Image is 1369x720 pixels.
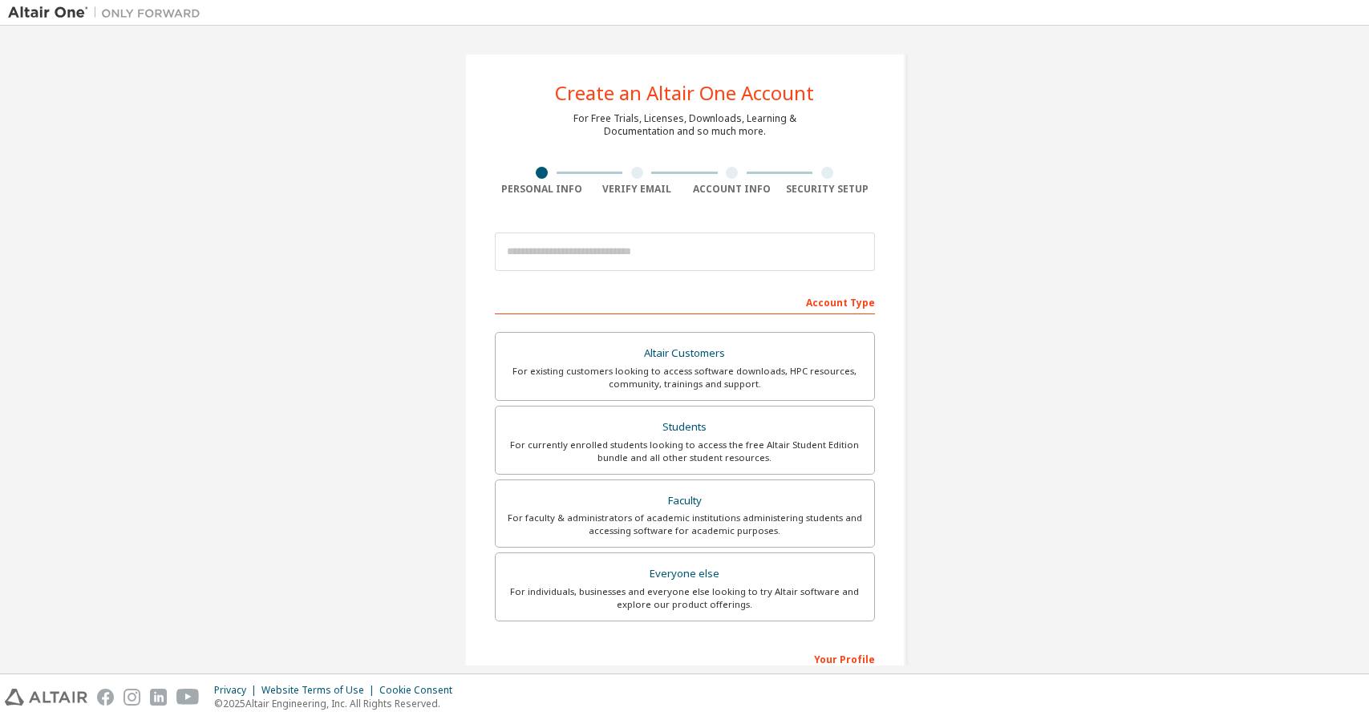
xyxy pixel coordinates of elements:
[5,689,87,706] img: altair_logo.svg
[505,416,865,439] div: Students
[124,689,140,706] img: instagram.svg
[495,645,875,671] div: Your Profile
[214,684,261,697] div: Privacy
[685,183,780,196] div: Account Info
[97,689,114,706] img: facebook.svg
[505,512,865,537] div: For faculty & administrators of academic institutions administering students and accessing softwa...
[8,5,209,21] img: Altair One
[505,439,865,464] div: For currently enrolled students looking to access the free Altair Student Edition bundle and all ...
[505,365,865,390] div: For existing customers looking to access software downloads, HPC resources, community, trainings ...
[589,183,685,196] div: Verify Email
[261,684,379,697] div: Website Terms of Use
[780,183,875,196] div: Security Setup
[573,112,796,138] div: For Free Trials, Licenses, Downloads, Learning & Documentation and so much more.
[379,684,462,697] div: Cookie Consent
[555,83,814,103] div: Create an Altair One Account
[495,289,875,314] div: Account Type
[505,585,865,611] div: For individuals, businesses and everyone else looking to try Altair software and explore our prod...
[505,342,865,365] div: Altair Customers
[176,689,200,706] img: youtube.svg
[214,697,462,710] p: © 2025 Altair Engineering, Inc. All Rights Reserved.
[505,563,865,585] div: Everyone else
[505,490,865,512] div: Faculty
[495,183,590,196] div: Personal Info
[150,689,167,706] img: linkedin.svg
